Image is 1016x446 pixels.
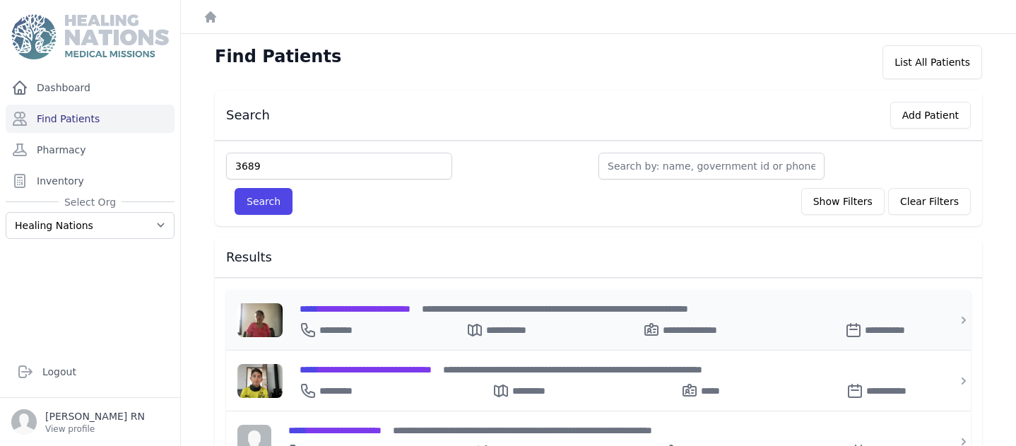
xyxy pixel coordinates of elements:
[226,153,452,180] input: Find by: id
[226,107,270,124] h3: Search
[888,188,971,215] button: Clear Filters
[801,188,885,215] button: Show Filters
[11,358,169,386] a: Logout
[11,14,168,59] img: Medical Missions EMR
[59,195,122,209] span: Select Org
[598,153,825,180] input: Search by: name, government id or phone
[237,303,283,337] img: MQ43ZgDx80PUMgu3BZ7gPfZwzsYUjIcP73Fzu6uT9P8HTv8cwKksWjYAAAAldEVYdGRhdGU6Y3JlYXRlADIwMjUtMDYtMTJUM...
[882,45,982,79] div: List All Patients
[6,167,175,195] a: Inventory
[45,409,145,423] p: [PERSON_NAME] RN
[11,409,169,435] a: [PERSON_NAME] RN View profile
[235,188,293,215] button: Search
[890,102,971,129] button: Add Patient
[215,45,341,68] h1: Find Patients
[45,423,145,435] p: View profile
[6,105,175,133] a: Find Patients
[226,249,971,266] h3: Results
[6,74,175,102] a: Dashboard
[6,136,175,164] a: Pharmacy
[237,364,283,398] img: zMhAAAAJXRFWHRkYXRlOmNyZWF0ZQAyMDI1LTA2LTI0VDIwOjQ1OjIxKzAwOjAwiQg2wwAAACV0RVh0ZGF0ZTptb2RpZnkAMj...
